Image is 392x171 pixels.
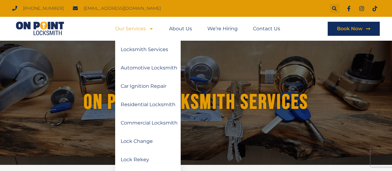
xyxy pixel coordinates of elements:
a: We’re Hiring [207,22,238,36]
span: [EMAIL_ADDRESS][DOMAIN_NAME] [82,4,161,13]
h1: On Point Locksmith Services [31,91,361,114]
a: Lock Rekey [115,151,181,169]
div: Search [330,4,339,13]
a: About Us [169,22,192,36]
span: [PHONE_NUMBER] [21,4,64,13]
a: Residential Locksmith [115,95,181,114]
a: Book Now [328,22,380,36]
a: Automotive Locksmith [115,59,181,77]
a: Our Services [115,22,154,36]
a: Locksmith Services [115,40,181,59]
a: Commercial Locksmith [115,114,181,132]
a: Contact Us [253,22,280,36]
span: Book Now [337,26,363,31]
a: Lock Change [115,132,181,151]
a: Car Ignition Repair [115,77,181,95]
nav: Menu [115,22,280,36]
